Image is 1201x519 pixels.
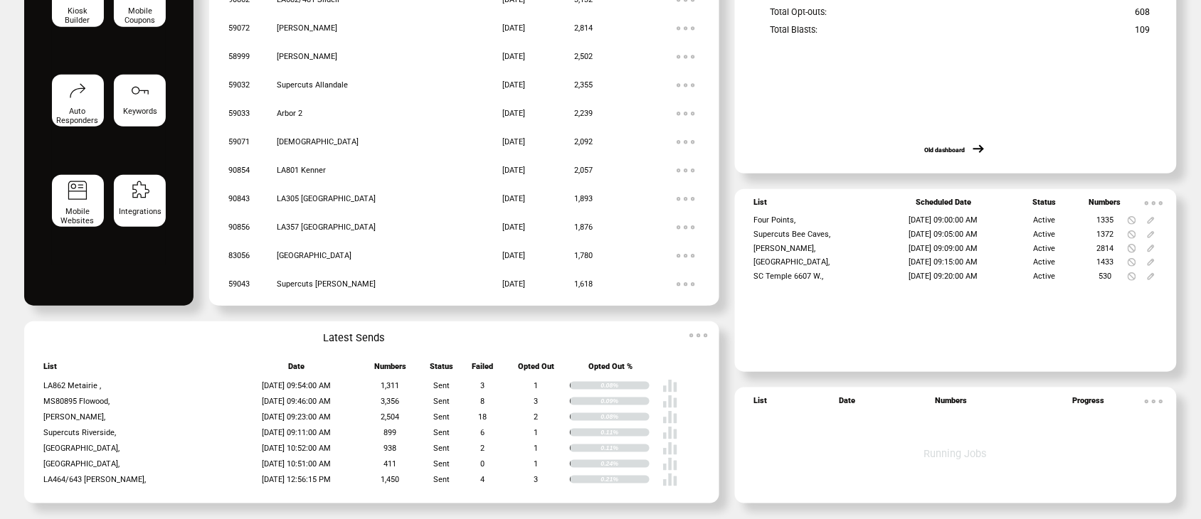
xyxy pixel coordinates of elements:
[228,279,250,289] span: 59043
[262,459,331,469] span: [DATE] 10:51:00 AM
[662,378,678,394] img: poll%20-%20white.svg
[672,100,700,128] img: ellypsis.svg
[1147,216,1155,225] img: edit.svg
[228,137,250,146] span: 59071
[672,270,700,299] img: ellypsis.svg
[228,166,250,175] span: 90854
[771,24,818,41] span: Total Blasts:
[277,52,337,61] span: [PERSON_NAME]
[481,475,485,484] span: 4
[433,475,450,484] span: Sent
[277,166,326,175] span: LA801 Kenner
[323,331,385,344] span: Latest Sends
[684,321,713,350] img: ellypsis.svg
[1097,215,1114,225] span: 1335
[1089,198,1121,213] span: Numbers
[67,80,88,102] img: auto-responders.svg
[574,223,593,232] span: 1,876
[61,207,95,225] span: Mobile Websites
[433,381,450,390] span: Sent
[574,52,593,61] span: 2,502
[909,244,978,253] span: [DATE] 09:09:00 AM
[481,428,485,437] span: 6
[662,410,678,425] img: poll%20-%20white.svg
[1128,230,1136,239] img: notallowed.svg
[1033,198,1057,213] span: Status
[277,137,359,146] span: [DEMOGRAPHIC_DATA]
[754,272,824,281] span: SC Temple 6607 W.,
[43,459,120,469] span: [GEOGRAPHIC_DATA],
[754,230,831,239] span: Supercuts Bee Caves,
[754,244,816,253] span: [PERSON_NAME],
[481,459,485,469] span: 0
[672,242,700,270] img: ellypsis.svg
[430,362,453,378] span: Status
[672,185,700,213] img: ellypsis.svg
[433,397,450,406] span: Sent
[1147,258,1155,267] img: edit.svg
[909,272,978,281] span: [DATE] 09:20:00 AM
[277,223,376,232] span: LA357 [GEOGRAPHIC_DATA]
[601,444,650,452] div: 0.11%
[574,23,593,33] span: 2,814
[288,362,305,378] span: Date
[277,109,302,118] span: Arbor 2
[672,14,700,43] img: ellypsis.svg
[1140,189,1168,218] img: ellypsis.svg
[383,444,396,453] span: 938
[909,215,978,225] span: [DATE] 09:00:00 AM
[262,381,331,390] span: [DATE] 09:54:00 AM
[43,397,110,406] span: MS80895 Flowood,
[1097,244,1114,253] span: 2814
[534,459,539,469] span: 1
[574,109,593,118] span: 2,239
[503,279,526,289] span: [DATE]
[662,394,678,410] img: poll%20-%20white.svg
[262,397,331,406] span: [DATE] 09:46:00 AM
[262,428,331,437] span: [DATE] 09:11:00 AM
[65,6,90,25] span: Kiosk Builder
[534,412,539,422] span: 2
[228,52,250,61] span: 58999
[672,43,700,71] img: ellypsis.svg
[1034,272,1056,281] span: Active
[52,175,104,264] a: Mobile Websites
[924,447,988,460] span: Running Jobs
[43,444,120,453] span: [GEOGRAPHIC_DATA],
[909,257,978,267] span: [DATE] 09:15:00 AM
[433,412,450,422] span: Sent
[503,23,526,33] span: [DATE]
[672,128,700,156] img: ellypsis.svg
[43,412,105,422] span: [PERSON_NAME],
[1034,244,1056,253] span: Active
[479,412,487,422] span: 18
[909,230,978,239] span: [DATE] 09:05:00 AM
[381,397,399,406] span: 3,356
[129,80,151,102] img: keywords.svg
[754,396,768,412] span: List
[601,413,650,421] div: 0.08%
[574,166,593,175] span: 2,057
[262,475,331,484] span: [DATE] 12:56:15 PM
[662,425,678,441] img: poll%20-%20white.svg
[52,75,104,164] a: Auto Responders
[1099,272,1112,281] span: 530
[1097,230,1114,239] span: 1372
[1140,387,1168,416] img: ellypsis.svg
[574,251,593,260] span: 1,780
[916,198,972,213] span: Scheduled Date
[228,251,250,260] span: 83056
[601,382,650,390] div: 0.08%
[277,80,348,90] span: Supercuts Allandale
[277,251,351,260] span: [GEOGRAPHIC_DATA]
[534,428,539,437] span: 1
[574,80,593,90] span: 2,355
[1128,216,1136,225] img: notallowed.svg
[601,476,650,483] div: 0.21%
[43,381,101,390] span: LA862 Metairie ,
[936,396,968,412] span: Numbers
[481,397,485,406] span: 8
[503,194,526,203] span: [DATE]
[383,428,396,437] span: 899
[601,460,650,468] div: 0.24%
